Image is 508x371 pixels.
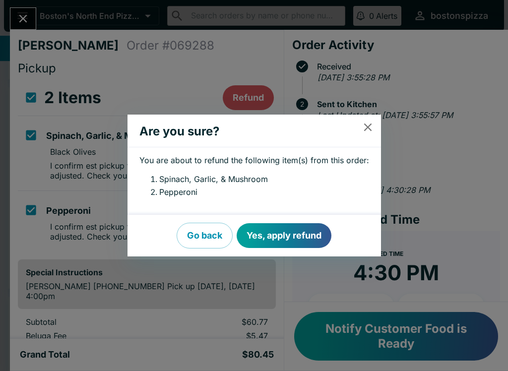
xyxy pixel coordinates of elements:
[237,223,331,248] button: Yes, apply refund
[177,223,233,248] button: Go back
[139,155,369,165] p: You are about to refund the following item(s) from this order:
[159,186,369,199] li: Pepperoni
[127,119,361,144] h2: Are you sure?
[355,115,381,140] button: close
[159,173,369,186] li: Spinach, Garlic, & Mushroom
